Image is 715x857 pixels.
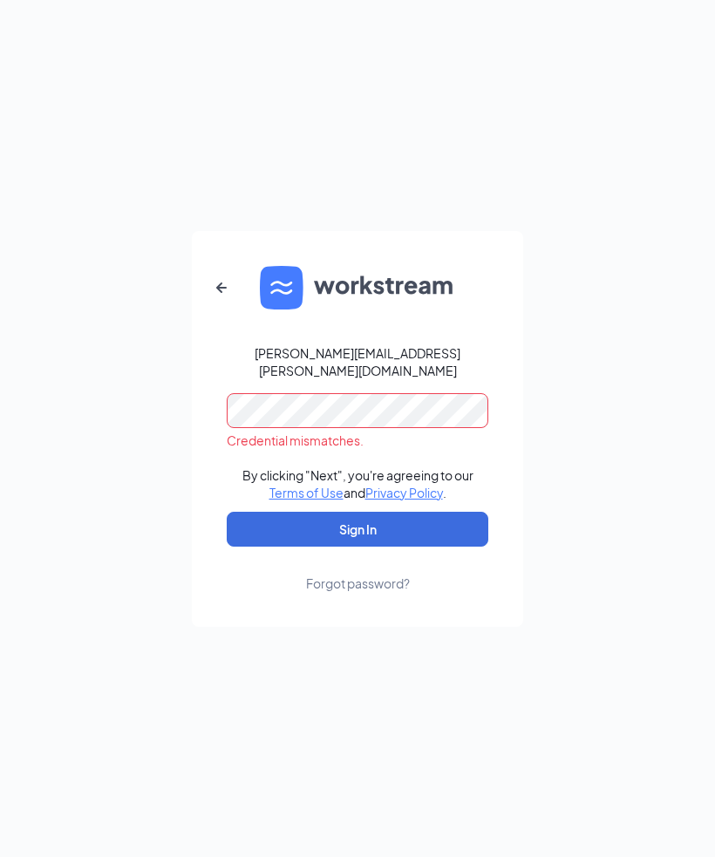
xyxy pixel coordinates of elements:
div: Forgot password? [306,575,410,592]
div: Credential mismatches. [227,432,488,449]
a: Privacy Policy [365,485,443,500]
a: Forgot password? [306,547,410,592]
div: By clicking "Next", you're agreeing to our and . [242,466,473,501]
button: Sign In [227,512,488,547]
a: Terms of Use [269,485,344,500]
button: ArrowLeftNew [201,267,242,309]
svg: ArrowLeftNew [211,277,232,298]
img: WS logo and Workstream text [260,266,455,309]
div: [PERSON_NAME][EMAIL_ADDRESS][PERSON_NAME][DOMAIN_NAME] [227,344,488,379]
